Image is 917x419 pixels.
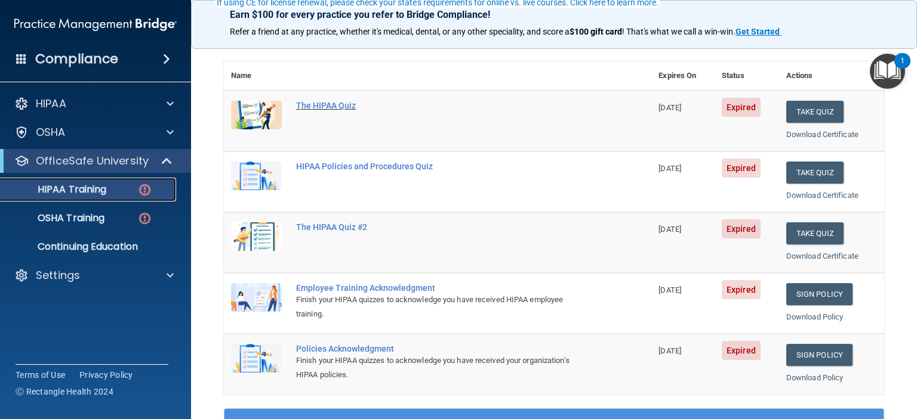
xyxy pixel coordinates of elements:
span: Expired [722,341,761,360]
a: Download Policy [786,373,844,382]
span: Ⓒ Rectangle Health 2024 [16,386,113,398]
p: Earn $100 for every practice you refer to Bridge Compliance! [230,9,878,20]
a: Download Certificate [786,130,858,139]
th: Name [224,61,289,91]
a: OfficeSafe University [14,154,173,168]
div: HIPAA Policies and Procedures Quiz [296,162,592,171]
a: Download Policy [786,312,844,321]
button: Take Quiz [786,101,844,123]
a: Download Certificate [786,252,858,260]
a: Get Started [736,27,781,36]
button: Take Quiz [786,222,844,244]
span: [DATE] [658,346,681,355]
button: Take Quiz [786,162,844,184]
p: HIPAA Training [8,184,106,195]
span: Refer a friend at any practice, whether it's medical, dental, or any other speciality, and score a [230,27,570,36]
img: PMB logo [14,13,177,36]
strong: Get Started [736,27,780,36]
a: Sign Policy [786,344,853,366]
p: OSHA Training [8,212,104,224]
a: Settings [14,268,174,283]
span: Expired [722,98,761,117]
p: HIPAA [36,97,66,111]
strong: $100 gift card [570,27,622,36]
a: Privacy Policy [79,369,133,381]
img: danger-circle.6113f641.png [137,182,152,197]
div: Policies Acknowledgment [296,344,592,353]
span: [DATE] [658,225,681,234]
button: Open Resource Center, 1 new notification [870,54,905,89]
th: Expires On [651,61,715,91]
p: OfficeSafe University [36,154,149,168]
a: Sign Policy [786,283,853,305]
div: The HIPAA Quiz #2 [296,222,592,232]
a: OSHA [14,125,174,139]
div: Finish your HIPAA quizzes to acknowledge you have received HIPAA employee training. [296,293,592,321]
th: Status [715,61,779,91]
div: 1 [900,61,904,76]
a: Download Certificate [786,191,858,200]
a: HIPAA [14,97,174,111]
th: Actions [779,61,884,91]
p: Settings [36,268,80,283]
img: danger-circle.6113f641.png [137,211,152,226]
span: [DATE] [658,103,681,112]
a: Terms of Use [16,369,65,381]
span: Expired [722,280,761,299]
span: Expired [722,159,761,178]
div: Employee Training Acknowledgment [296,283,592,293]
span: [DATE] [658,164,681,173]
span: [DATE] [658,285,681,294]
p: OSHA [36,125,66,139]
div: The HIPAA Quiz [296,101,592,110]
span: ! That's what we call a win-win. [622,27,736,36]
span: Expired [722,219,761,238]
h4: Compliance [35,51,118,67]
p: Continuing Education [8,241,171,253]
div: Finish your HIPAA quizzes to acknowledge you have received your organization’s HIPAA policies. [296,353,592,382]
